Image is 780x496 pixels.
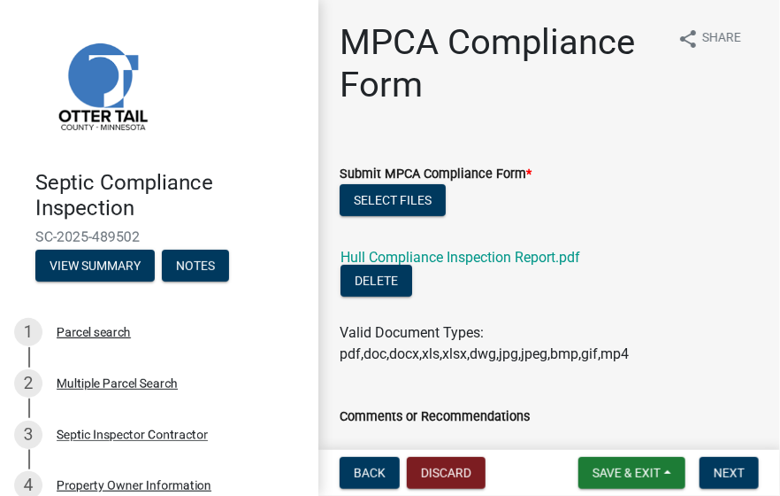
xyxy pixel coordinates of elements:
[14,421,42,449] div: 3
[162,260,229,274] wm-modal-confirm: Notes
[35,229,283,245] span: SC-2025-489502
[340,249,580,266] a: Hull Compliance Inspection Report.pdf
[593,466,661,480] span: Save & Exit
[14,369,42,398] div: 2
[340,411,530,423] label: Comments or Recommendations
[714,466,745,480] span: Next
[340,457,400,489] button: Back
[407,457,486,489] button: Discard
[35,260,155,274] wm-modal-confirm: Summary
[677,28,699,50] i: share
[35,170,304,221] h4: Septic Compliance Inspection
[57,429,208,441] div: Septic Inspector Contractor
[700,457,759,489] button: Next
[340,184,446,216] button: Select files
[57,377,178,390] div: Multiple Parcel Search
[340,168,531,181] label: Submit MPCA Compliance Form
[57,479,211,492] div: Property Owner Information
[340,274,412,291] wm-modal-confirm: Delete Document
[14,318,42,346] div: 1
[578,457,685,489] button: Save & Exit
[35,250,155,282] button: View Summary
[340,21,663,106] h1: MPCA Compliance Form
[340,265,412,297] button: Delete
[340,324,629,362] span: Valid Document Types: pdf,doc,docx,xls,xlsx,dwg,jpg,jpeg,bmp,gif,mp4
[35,19,168,151] img: Otter Tail County, Minnesota
[57,326,131,338] div: Parcel search
[663,21,755,56] button: shareShare
[162,250,229,282] button: Notes
[354,466,386,480] span: Back
[702,28,741,50] span: Share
